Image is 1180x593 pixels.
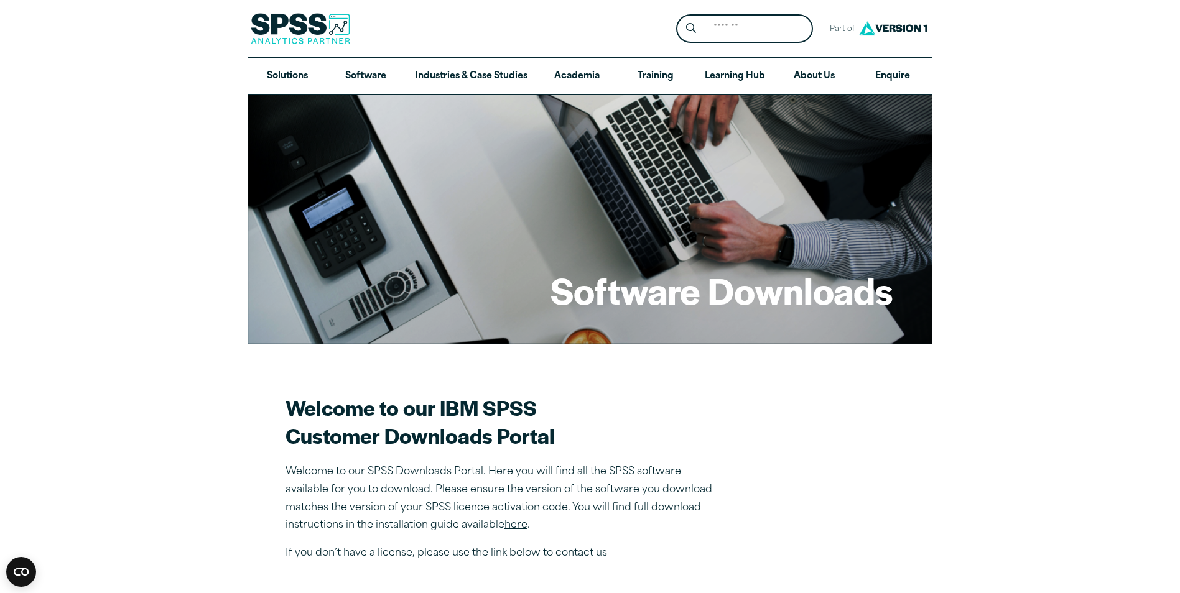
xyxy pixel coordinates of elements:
[551,266,893,315] h1: Software Downloads
[6,557,36,587] button: Open CMP widget
[676,14,813,44] form: Site Header Search Form
[405,58,537,94] a: Industries & Case Studies
[248,58,327,94] a: Solutions
[504,520,527,530] a: here
[251,13,350,44] img: SPSS Analytics Partner
[823,21,856,39] span: Part of
[853,58,932,94] a: Enquire
[695,58,775,94] a: Learning Hub
[856,17,931,40] img: Version1 Logo
[775,58,853,94] a: About Us
[248,58,932,94] nav: Desktop version of site main menu
[679,17,702,40] button: Search magnifying glass icon
[327,58,405,94] a: Software
[286,393,721,449] h2: Welcome to our IBM SPSS Customer Downloads Portal
[686,23,696,34] svg: Search magnifying glass icon
[616,58,694,94] a: Training
[537,58,616,94] a: Academia
[286,545,721,563] p: If you don’t have a license, please use the link below to contact us
[286,463,721,535] p: Welcome to our SPSS Downloads Portal. Here you will find all the SPSS software available for you ...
